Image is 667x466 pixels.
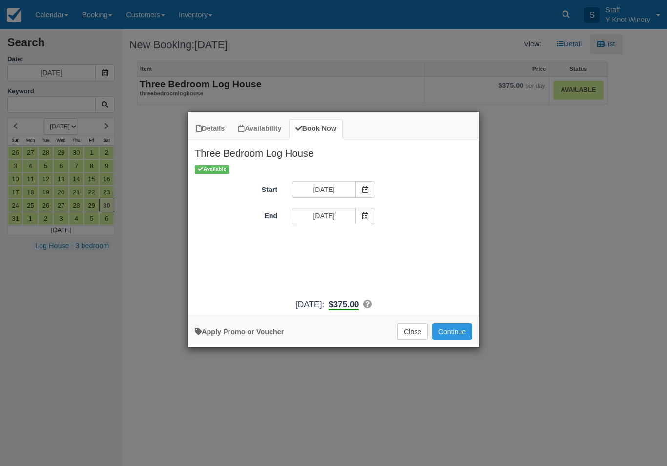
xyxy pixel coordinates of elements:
a: Apply Voucher [195,328,284,336]
button: Add to Booking [432,323,472,340]
button: Close [397,323,428,340]
b: $375.00 [329,299,359,310]
a: Book Now [289,119,343,138]
span: [DATE] [295,299,322,309]
h2: Three Bedroom Log House [188,138,479,164]
label: End [188,208,285,221]
div: : [188,298,479,311]
a: Details [190,119,231,138]
a: Availability [232,119,288,138]
span: Available [195,165,229,173]
div: Item Modal [188,138,479,311]
label: Start [188,181,285,195]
